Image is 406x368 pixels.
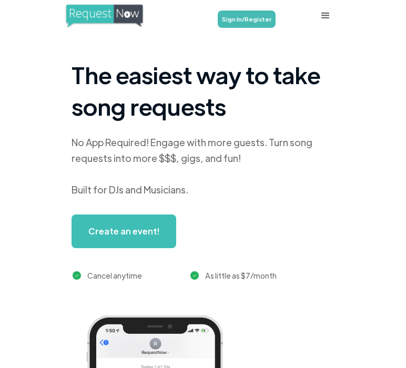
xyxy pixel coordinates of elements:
[205,269,277,282] div: As little as $7/month
[72,214,176,248] a: Create an event!
[72,135,334,198] div: No App Required! Engage with more guests. Turn song requests into more $$$, gigs, and fun! Built ...
[190,271,199,280] img: green checkmark
[218,11,276,28] a: Sign In/Register
[73,271,82,280] img: green checkmark
[65,3,159,28] a: home
[72,59,334,122] h1: The easiest way to take song requests
[87,269,142,282] div: Cancel anytime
